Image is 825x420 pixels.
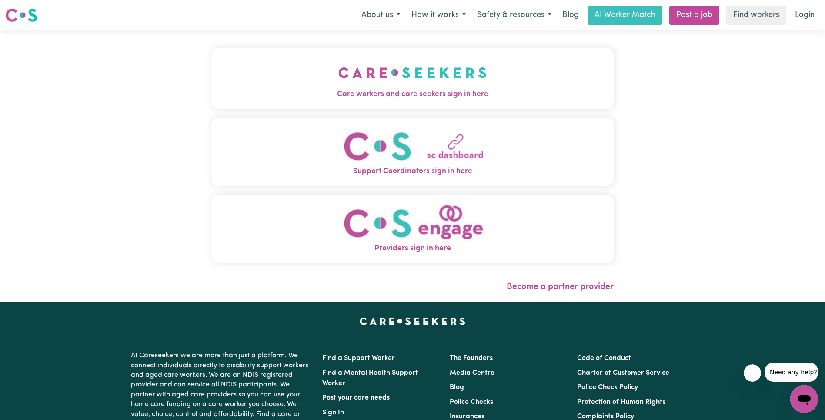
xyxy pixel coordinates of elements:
a: Post a job [669,6,719,25]
button: Care workers and care seekers sign in here [211,48,614,109]
a: Protection of Human Rights [577,399,665,406]
button: Providers sign in here [211,195,614,263]
a: AI Worker Match [588,6,662,25]
a: The Founders [450,355,493,362]
a: Blog [557,6,584,25]
a: Login [790,6,820,25]
a: Code of Conduct [577,355,631,362]
a: Careseekers logo [5,5,37,25]
a: Blog [450,384,464,391]
a: Find a Mental Health Support Worker [322,370,418,387]
a: Sign In [322,409,344,416]
a: Charter of Customer Service [577,370,669,376]
iframe: Close message [744,364,761,382]
button: Safety & resources [471,6,557,24]
button: How it works [406,6,471,24]
a: Police Check Policy [577,384,638,391]
span: Support Coordinators sign in here [211,166,614,177]
iframe: Button to launch messaging window [790,385,818,413]
span: Providers sign in here [211,243,614,254]
button: Support Coordinators sign in here [211,118,614,186]
span: Care workers and care seekers sign in here [211,89,614,100]
a: Complaints Policy [577,413,634,420]
img: Careseekers logo [5,7,37,23]
a: Media Centre [450,370,494,376]
a: Insurances [450,413,484,420]
a: Careseekers home page [360,318,465,325]
a: Police Checks [450,399,493,406]
a: Become a partner provider [507,282,614,291]
a: Find a Support Worker [322,355,395,362]
a: Post your care needs [322,394,390,401]
iframe: Message from company [765,363,818,382]
a: Find workers [726,6,786,25]
button: About us [356,6,406,24]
